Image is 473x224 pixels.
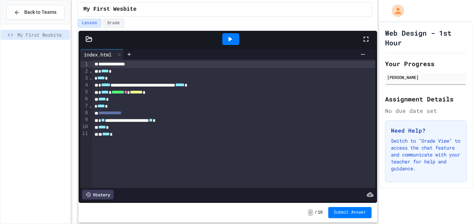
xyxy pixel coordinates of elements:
h2: Your Progress [385,59,467,69]
div: 4 [80,82,89,89]
button: Submit Answer [328,207,372,218]
div: 11 [80,130,89,137]
span: / [314,210,317,215]
div: My Account [384,3,406,19]
div: index.html [80,49,124,60]
div: No due date set [385,107,467,115]
div: 8 [80,109,89,116]
span: My First Wesbite [17,31,67,38]
div: [PERSON_NAME] [387,74,465,80]
div: 7 [80,102,89,109]
button: Grade [103,19,124,28]
div: 10 [80,123,89,130]
div: 5 [80,89,89,96]
span: Fold line [89,68,92,74]
div: 6 [80,96,89,102]
div: 1 [80,61,89,68]
div: 3 [80,75,89,82]
span: Fold line [89,75,92,81]
span: My First Wesbite [83,5,137,14]
div: index.html [80,51,115,58]
span: Submit Answer [334,210,366,215]
h2: Assignment Details [385,94,467,104]
iframe: chat widget [416,166,466,196]
span: - [308,209,313,216]
span: Back to Teams [24,9,56,16]
span: Fold line [89,103,92,108]
iframe: chat widget [444,196,466,217]
p: Switch to "Grade View" to access the chat feature and communicate with your teacher for help and ... [391,137,461,172]
div: History [82,190,114,199]
button: Back to Teams [6,5,64,20]
button: Lesson [78,19,101,28]
div: 9 [80,116,89,123]
div: 2 [80,68,89,75]
h1: Web Design - 1st Hour [385,28,467,47]
h3: Need Help? [391,126,461,135]
span: 10 [318,210,322,215]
